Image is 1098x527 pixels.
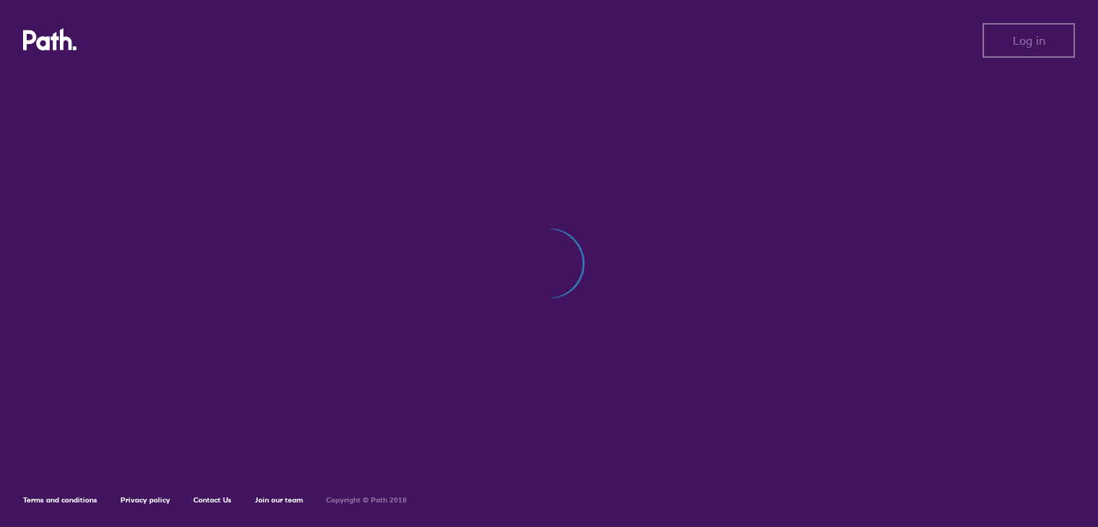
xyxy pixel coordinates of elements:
a: Join our team [255,495,303,505]
span: Log in [1013,34,1045,47]
button: Log in [983,23,1075,58]
a: Terms and conditions [23,495,97,505]
a: Contact Us [193,495,232,505]
h6: Copyright © Path 2018 [326,496,407,505]
a: Privacy policy [120,495,170,505]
